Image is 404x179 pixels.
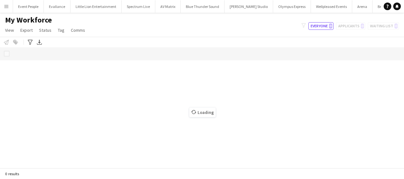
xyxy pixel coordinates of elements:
[329,23,332,29] span: 0
[352,0,373,13] button: Arena
[71,0,122,13] button: Little Lion Entertainment
[36,38,43,46] app-action-btn: Export XLSX
[122,0,155,13] button: Spectrum Live
[37,26,54,34] a: Status
[155,0,181,13] button: AV Matrix
[20,27,33,33] span: Export
[5,15,52,25] span: My Workforce
[18,26,35,34] a: Export
[58,27,64,33] span: Tag
[273,0,311,13] button: Olympus Express
[3,26,17,34] a: View
[311,0,352,13] button: Wellpleased Events
[5,27,14,33] span: View
[308,22,333,30] button: Everyone0
[225,0,273,13] button: [PERSON_NAME] Studio
[68,26,88,34] a: Comms
[189,108,216,117] span: Loading
[39,27,51,33] span: Status
[55,26,67,34] a: Tag
[44,0,71,13] button: Evallance
[26,38,34,46] app-action-btn: Advanced filters
[181,0,225,13] button: Blue Thunder Sound
[71,27,85,33] span: Comms
[13,0,44,13] button: Event People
